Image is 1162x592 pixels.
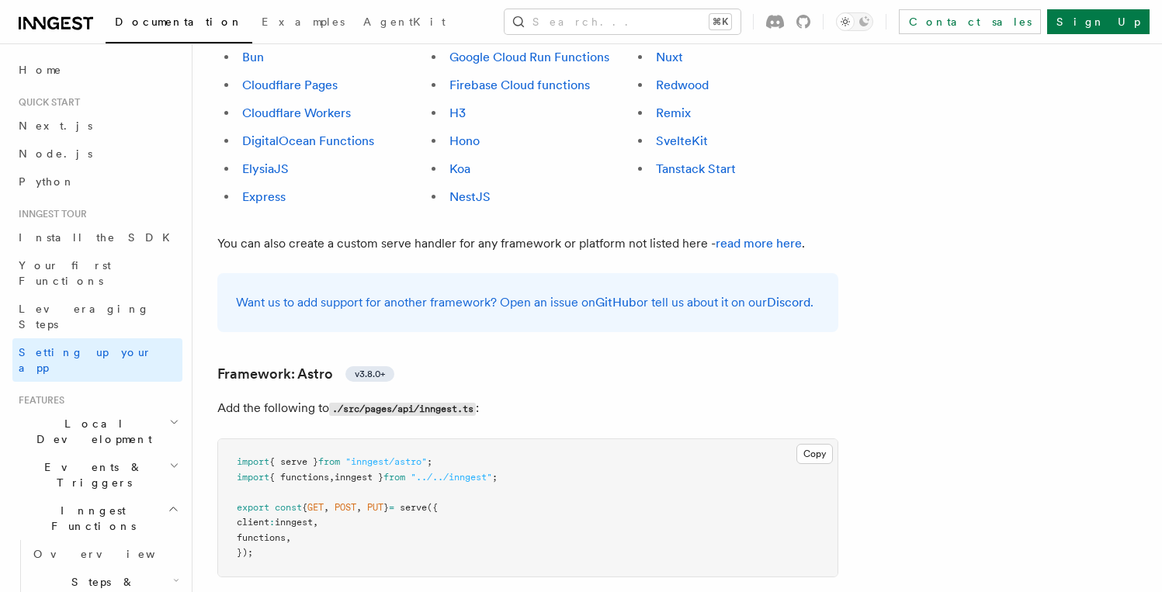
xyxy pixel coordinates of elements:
span: import [237,456,269,467]
a: Install the SDK [12,223,182,251]
button: Events & Triggers [12,453,182,497]
span: Inngest tour [12,208,87,220]
span: { [302,502,307,513]
span: = [389,502,394,513]
span: Home [19,62,62,78]
button: Toggle dark mode [836,12,873,31]
kbd: ⌘K [709,14,731,29]
span: Setting up your app [19,346,152,374]
span: Quick start [12,96,80,109]
span: ({ [427,502,438,513]
span: ; [427,456,432,467]
a: Node.js [12,140,182,168]
span: ; [492,472,498,483]
span: , [356,502,362,513]
span: "inngest/astro" [345,456,427,467]
span: Next.js [19,119,92,132]
span: Local Development [12,416,169,447]
p: Add the following to : [217,397,838,420]
a: Home [12,56,182,84]
a: Discord [767,295,810,310]
span: Features [12,394,64,407]
span: Node.js [19,147,92,160]
span: "../../inngest" [411,472,492,483]
span: Events & Triggers [12,459,169,490]
p: You can also create a custom serve handler for any framework or platform not listed here - . [217,233,838,254]
button: Search...⌘K [505,9,741,34]
span: Overview [33,548,193,560]
span: export [237,502,269,513]
a: Documentation [106,5,252,43]
span: }); [237,547,253,558]
span: { functions [269,472,329,483]
a: Koa [449,161,470,176]
a: Express [242,189,286,204]
a: H3 [449,106,466,120]
a: Remix [656,106,691,120]
span: Leveraging Steps [19,303,150,331]
span: , [313,517,318,528]
span: Examples [262,16,345,28]
a: SvelteKit [656,133,708,148]
span: inngest } [335,472,383,483]
a: Sign Up [1047,9,1150,34]
button: Copy [796,444,833,464]
code: ./src/pages/api/inngest.ts [329,403,476,416]
a: Examples [252,5,354,42]
a: GitHub [595,295,636,310]
a: DigitalOcean Functions [242,133,374,148]
span: , [324,502,329,513]
span: { serve } [269,456,318,467]
a: Overview [27,540,182,568]
span: functions [237,532,286,543]
a: Firebase Cloud functions [449,78,590,92]
span: AgentKit [363,16,446,28]
a: NestJS [449,189,491,204]
span: const [275,502,302,513]
a: Nuxt [656,50,683,64]
a: Setting up your app [12,338,182,382]
span: , [329,472,335,483]
button: Inngest Functions [12,497,182,540]
span: Your first Functions [19,259,111,287]
a: Framework: Astrov3.8.0+ [217,363,394,385]
span: , [286,532,291,543]
a: Contact sales [899,9,1041,34]
span: inngest [275,517,313,528]
span: : [269,517,275,528]
span: GET [307,502,324,513]
a: Google Cloud Run Functions [449,50,609,64]
span: from [318,456,340,467]
a: Python [12,168,182,196]
span: Documentation [115,16,243,28]
a: Next.js [12,112,182,140]
a: Hono [449,133,480,148]
a: ElysiaJS [242,161,289,176]
a: Leveraging Steps [12,295,182,338]
p: Want us to add support for another framework? Open an issue on or tell us about it on our . [236,292,820,313]
span: import [237,472,269,483]
span: POST [335,502,356,513]
span: v3.8.0+ [355,368,385,380]
span: Install the SDK [19,231,179,244]
span: client [237,517,269,528]
span: Inngest Functions [12,503,168,534]
a: Cloudflare Workers [242,106,351,120]
a: Your first Functions [12,251,182,295]
span: Python [19,175,75,188]
a: Bun [242,50,264,64]
span: serve [400,502,427,513]
span: } [383,502,389,513]
span: PUT [367,502,383,513]
a: read more here [716,236,802,251]
a: Cloudflare Pages [242,78,338,92]
a: Tanstack Start [656,161,736,176]
a: Redwood [656,78,709,92]
button: Local Development [12,410,182,453]
a: AgentKit [354,5,455,42]
span: from [383,472,405,483]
